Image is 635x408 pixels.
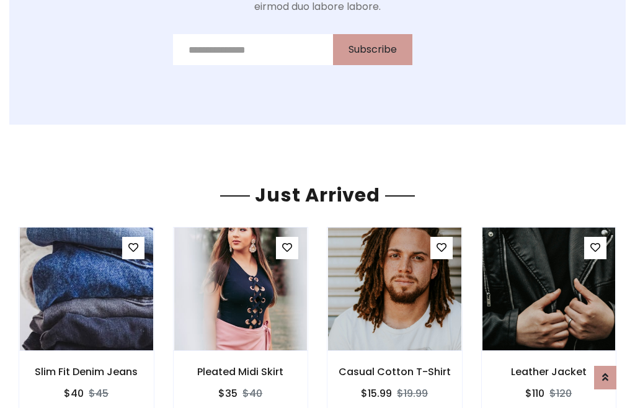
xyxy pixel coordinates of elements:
[174,366,308,378] h6: Pleated Midi Skirt
[397,386,428,401] del: $19.99
[525,388,544,399] h6: $110
[250,182,385,208] span: Just Arrived
[89,386,109,401] del: $45
[333,34,412,65] button: Subscribe
[361,388,392,399] h6: $15.99
[327,366,462,378] h6: Casual Cotton T-Shirt
[218,388,238,399] h6: $35
[482,366,616,378] h6: Leather Jacket
[19,366,154,378] h6: Slim Fit Denim Jeans
[242,386,262,401] del: $40
[549,386,572,401] del: $120
[64,388,84,399] h6: $40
